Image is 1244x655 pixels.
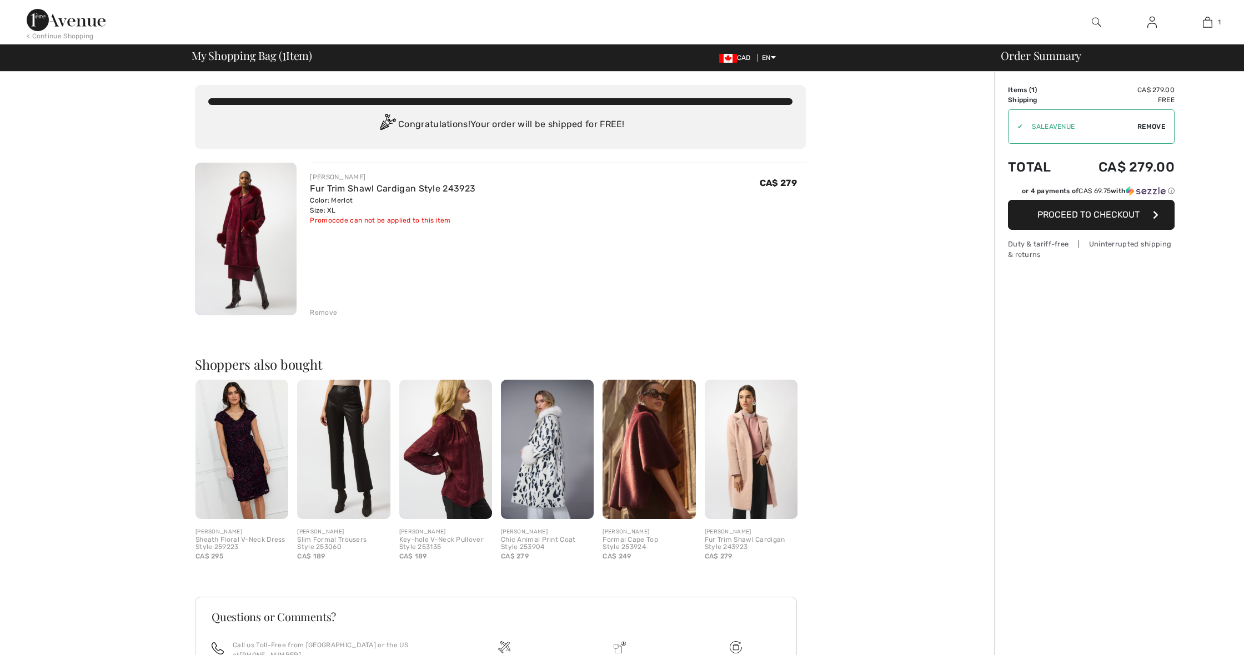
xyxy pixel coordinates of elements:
div: Chic Animal Print Coat Style 253904 [501,536,594,552]
span: EN [762,54,776,62]
td: Shipping [1008,95,1068,105]
div: [PERSON_NAME] [297,528,390,536]
h2: Shoppers also bought [195,357,806,371]
span: CA$ 279 [705,552,733,560]
img: Free shipping on orders over $99 [730,641,742,653]
img: Key-hole V-Neck Pullover Style 253135 [399,380,492,519]
img: Fur Trim Shawl Cardigan Style 243923 [705,380,797,519]
div: Fur Trim Shawl Cardigan Style 243923 [705,536,797,552]
div: Color: Merlot Size: XL [310,195,475,215]
input: Promo code [1023,110,1137,143]
div: Order Summary [987,50,1237,61]
img: Delivery is a breeze since we pay the duties! [614,641,626,653]
a: Fur Trim Shawl Cardigan Style 243923 [310,183,475,194]
div: [PERSON_NAME] [310,172,475,182]
span: Remove [1137,122,1165,132]
div: Formal Cape Top Style 253924 [603,536,695,552]
img: Free shipping on orders over $99 [498,641,510,653]
img: search the website [1092,16,1101,29]
img: Fur Trim Shawl Cardigan Style 243923 [195,163,297,315]
img: My Info [1147,16,1157,29]
div: [PERSON_NAME] [501,528,594,536]
span: CA$ 69.75 [1079,187,1111,195]
div: Congratulations! Your order will be shipped for FREE! [208,114,792,136]
span: My Shopping Bag ( Item) [192,50,312,61]
button: Proceed to Checkout [1008,200,1175,230]
div: Duty & tariff-free | Uninterrupted shipping & returns [1008,239,1175,260]
div: [PERSON_NAME] [399,528,492,536]
img: My Bag [1203,16,1212,29]
span: Proceed to Checkout [1037,209,1140,220]
div: Remove [310,308,337,318]
span: CA$ 295 [195,552,223,560]
span: 1 [282,47,286,62]
a: 1 [1180,16,1235,29]
span: CA$ 189 [399,552,427,560]
img: Slim Formal Trousers Style 253060 [297,380,390,519]
span: CA$ 279 [501,552,529,560]
div: Promocode can not be applied to this item [310,215,475,225]
span: CA$ 249 [603,552,631,560]
span: 1 [1031,86,1035,94]
img: Canadian Dollar [719,54,737,63]
img: Congratulation2.svg [376,114,398,136]
td: Free [1068,95,1175,105]
img: Sezzle [1126,186,1166,196]
span: CAD [719,54,755,62]
a: Sign In [1138,16,1166,29]
div: [PERSON_NAME] [603,528,695,536]
div: Slim Formal Trousers Style 253060 [297,536,390,552]
h3: Questions or Comments? [212,611,780,622]
td: Total [1008,148,1068,186]
img: Formal Cape Top Style 253924 [603,380,695,519]
td: CA$ 279.00 [1068,85,1175,95]
div: < Continue Shopping [27,31,94,41]
span: CA$ 279 [760,178,797,188]
td: CA$ 279.00 [1068,148,1175,186]
img: Sheath Floral V-Neck Dress Style 259223 [195,380,288,519]
div: or 4 payments of with [1022,186,1175,196]
span: 1 [1218,17,1221,27]
div: or 4 payments ofCA$ 69.75withSezzle Click to learn more about Sezzle [1008,186,1175,200]
div: [PERSON_NAME] [705,528,797,536]
td: Items ( ) [1008,85,1068,95]
div: Sheath Floral V-Neck Dress Style 259223 [195,536,288,552]
img: 1ère Avenue [27,9,106,31]
span: CA$ 189 [297,552,325,560]
img: call [212,642,224,654]
img: Chic Animal Print Coat Style 253904 [501,380,594,519]
div: ✔ [1009,122,1023,132]
div: [PERSON_NAME] [195,528,288,536]
div: Key-hole V-Neck Pullover Style 253135 [399,536,492,552]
